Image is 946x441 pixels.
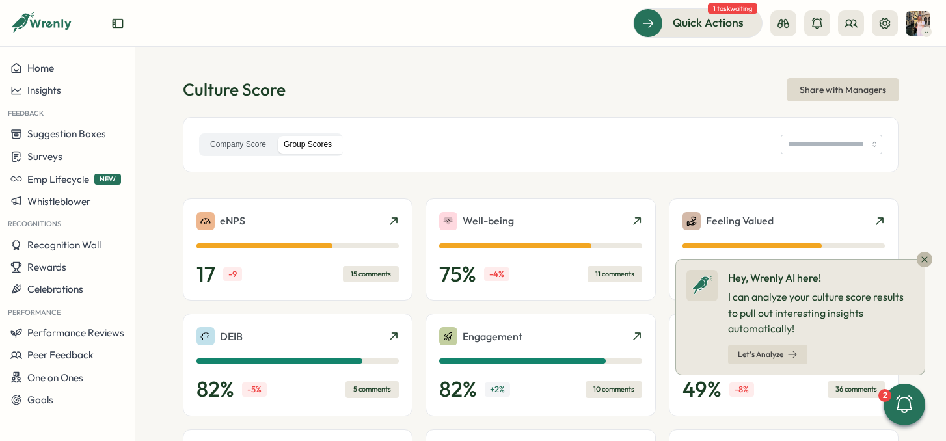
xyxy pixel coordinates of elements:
[223,267,242,282] p: -9
[94,174,121,185] span: NEW
[27,150,62,163] span: Surveys
[706,213,774,229] p: Feeling Valued
[242,382,267,397] p: -5 %
[196,377,234,403] p: 82 %
[27,261,66,273] span: Rewards
[588,266,642,282] div: 11 comments
[884,384,925,425] button: 2
[111,17,124,30] button: Expand sidebar
[426,198,655,301] a: Well-being75%-4%11 comments
[183,198,412,301] a: eNPS17-915 comments
[787,78,899,101] button: Share with Managers
[463,213,514,229] p: Well-being
[27,173,89,185] span: Emp Lifecycle
[220,213,245,229] p: eNPS
[426,314,655,416] a: Engagement82%+2%10 comments
[728,345,807,364] button: Let's Analyze
[738,351,783,358] span: Let's Analyze
[800,79,886,101] span: Share with Managers
[275,136,340,154] label: Group Scores
[586,381,642,397] div: 10 comments
[682,377,722,403] p: 49 %
[27,62,54,74] span: Home
[27,394,53,406] span: Goals
[183,314,412,416] a: DEIB82%-5%5 comments
[345,381,399,397] div: 5 comments
[343,266,399,282] div: 15 comments
[27,349,94,361] span: Peer Feedback
[728,289,914,337] p: I can analyze your culture score results to pull out interesting insights automatically!
[729,382,754,397] p: -8 %
[202,136,275,154] label: Company Score
[220,328,243,345] p: DEIB
[27,127,106,140] span: Suggestion Boxes
[669,314,899,416] a: Benefits & Comp49%-8%36 comments
[633,8,763,37] button: Quick Actions
[27,283,83,295] span: Celebrations
[828,381,885,397] div: 36 comments
[485,382,510,397] p: + 2 %
[27,239,101,251] span: Recognition Wall
[463,328,522,345] p: Engagement
[183,78,286,101] h1: Culture Score
[196,261,215,287] p: 17
[27,371,83,384] span: One on Ones
[439,377,477,403] p: 82 %
[708,3,757,14] span: 1 task waiting
[673,14,744,31] span: Quick Actions
[27,327,124,339] span: Performance Reviews
[27,84,61,96] span: Insights
[669,198,899,301] a: Feeling Valued69%-2%7 comments
[27,195,90,207] span: Whistleblower
[728,270,914,286] p: Hey, Wrenly AI here!
[439,261,476,287] p: 75 %
[484,267,509,282] p: -4 %
[878,389,891,402] div: 2
[906,11,930,36] img: Hannah Saunders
